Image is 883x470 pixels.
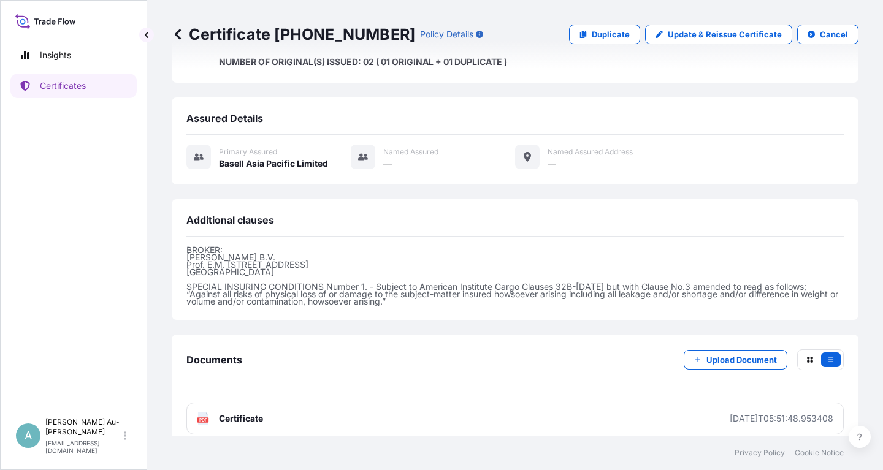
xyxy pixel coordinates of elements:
[186,403,844,434] a: PDFCertificate[DATE]T05:51:48.953408
[25,430,32,442] span: A
[45,439,121,454] p: [EMAIL_ADDRESS][DOMAIN_NAME]
[186,214,274,226] span: Additional clauses
[219,412,263,425] span: Certificate
[684,350,787,370] button: Upload Document
[820,28,848,40] p: Cancel
[45,417,121,437] p: [PERSON_NAME] Au-[PERSON_NAME]
[10,74,137,98] a: Certificates
[219,147,277,157] span: Primary assured
[797,25,858,44] button: Cancel
[40,49,71,61] p: Insights
[186,246,844,305] p: BROKER: [PERSON_NAME] B.V. Prof. E.M. [STREET_ADDRESS] [GEOGRAPHIC_DATA] SPECIAL INSURING CONDITI...
[40,80,86,92] p: Certificates
[706,354,777,366] p: Upload Document
[186,354,242,366] span: Documents
[219,157,328,170] span: Basell Asia Pacific Limited
[735,448,785,458] a: Privacy Policy
[645,25,792,44] a: Update & Reissue Certificate
[172,25,415,44] p: Certificate [PHONE_NUMBER]
[186,112,263,124] span: Assured Details
[592,28,630,40] p: Duplicate
[548,157,556,170] span: —
[730,412,833,425] div: [DATE]T05:51:48.953408
[10,43,137,67] a: Insights
[383,157,392,170] span: —
[199,418,207,422] text: PDF
[420,28,473,40] p: Policy Details
[548,147,633,157] span: Named Assured Address
[569,25,640,44] a: Duplicate
[668,28,782,40] p: Update & Reissue Certificate
[795,448,844,458] a: Cookie Notice
[383,147,438,157] span: Named Assured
